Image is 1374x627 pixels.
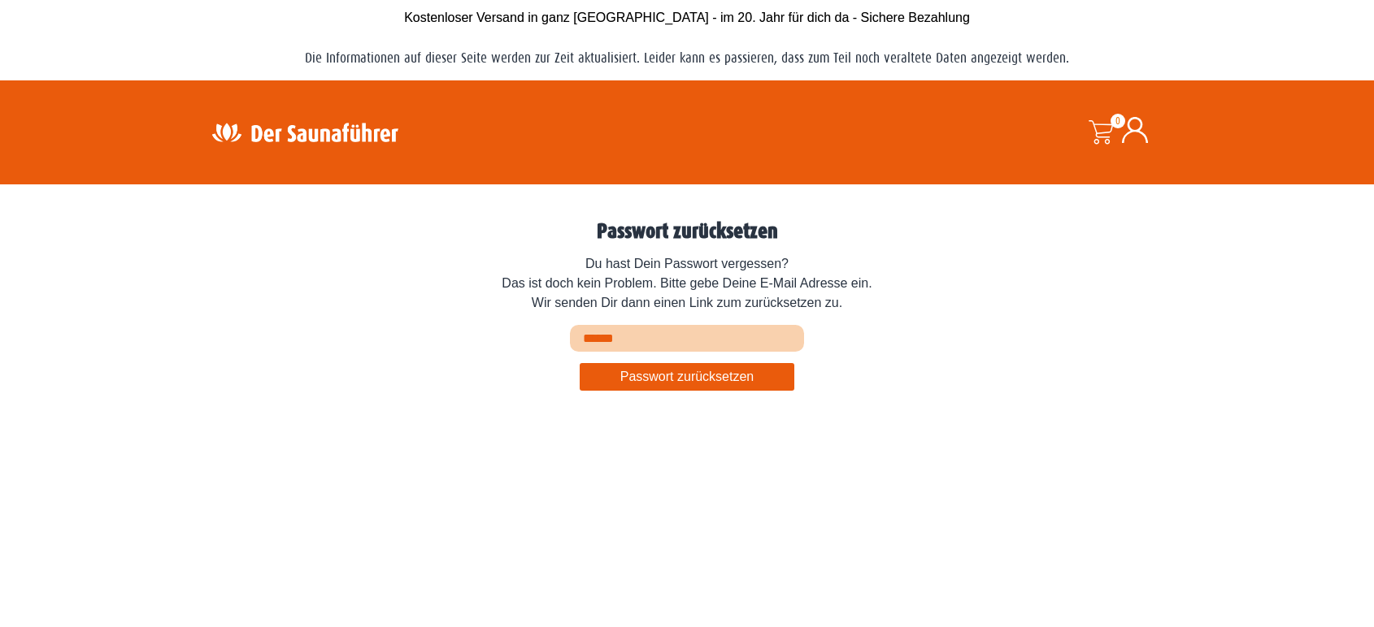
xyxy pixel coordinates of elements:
p: Du hast Dein Passwort vergessen? Das ist doch kein Problem. Bitte gebe Deine E-Mail Adresse ein. ... [219,254,1155,313]
span: 0 [1111,114,1125,128]
p: Die Informationen auf dieser Seite werden zur Zeit aktualisiert. Leider kann es passieren, dass z... [199,44,1175,72]
h2: Passwort zurücksetzen [207,221,1167,242]
span: Kostenloser Versand in ganz [GEOGRAPHIC_DATA] - im 20. Jahr für dich da - Sichere Bezahlung [404,11,970,24]
button: Passwort zurücksetzen [580,363,795,391]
